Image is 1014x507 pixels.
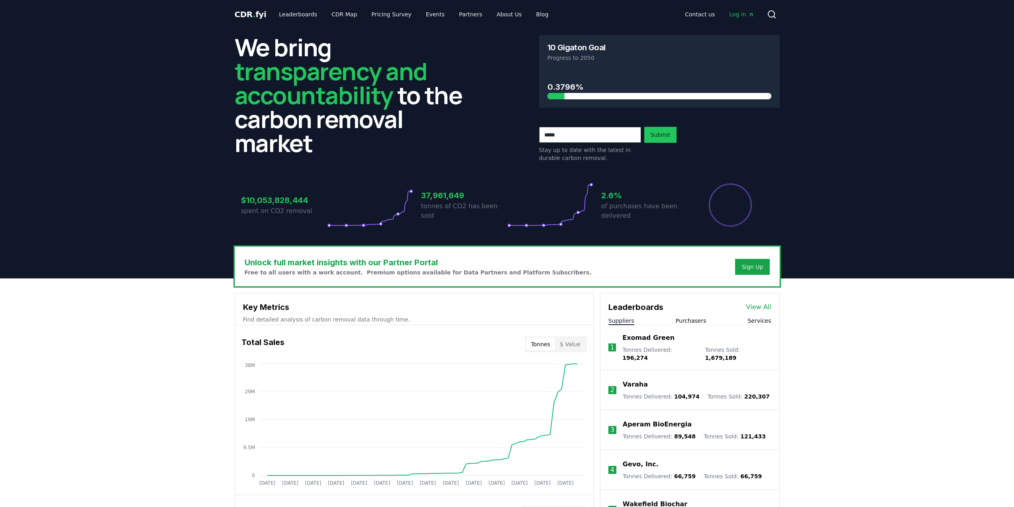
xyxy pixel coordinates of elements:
span: . [253,10,255,19]
a: Exomad Green [622,333,675,343]
tspan: [DATE] [351,480,367,486]
span: 66,759 [674,473,696,479]
p: 1 [610,343,614,352]
a: Log in [723,7,760,22]
p: Tonnes Sold : [704,472,762,480]
tspan: [DATE] [328,480,344,486]
p: Free to all users with a work account. Premium options available for Data Partners and Platform S... [245,268,592,276]
div: Percentage of sales delivered [708,183,753,227]
button: $ Value [555,338,585,351]
span: 104,974 [674,393,700,400]
h3: 0.3796% [547,81,771,93]
a: Contact us [679,7,721,22]
p: tonnes of CO2 has been sold [421,201,507,221]
span: 121,433 [740,433,766,440]
h3: 10 Gigaton Goal [547,43,606,51]
a: CDR Map [325,7,363,22]
span: transparency and accountability [235,55,427,111]
button: Suppliers [608,317,634,325]
a: Sign Up [741,263,763,271]
button: Services [747,317,771,325]
p: Progress to 2050 [547,54,771,62]
tspan: [DATE] [465,480,482,486]
span: Log in [729,10,754,18]
tspan: [DATE] [443,480,459,486]
tspan: [DATE] [511,480,528,486]
tspan: [DATE] [374,480,390,486]
h3: $10,053,828,444 [241,194,327,206]
a: Partners [453,7,488,22]
a: View All [746,302,771,312]
tspan: 38M [245,363,255,368]
tspan: 0 [252,473,255,478]
tspan: [DATE] [420,480,436,486]
h3: Key Metrics [243,301,585,313]
p: Stay up to date with the latest in durable carbon removal. [539,146,641,162]
tspan: 9.5M [243,445,255,450]
button: Sign Up [735,259,769,275]
a: Events [420,7,451,22]
button: Tonnes [526,338,555,351]
p: spent on CO2 removal [241,206,327,216]
a: Varaha [623,380,648,389]
tspan: [DATE] [488,480,505,486]
p: Tonnes Delivered : [623,472,696,480]
h3: Total Sales [241,336,284,352]
h3: Unlock full market insights with our Partner Portal [245,256,592,268]
span: 220,307 [744,393,770,400]
h3: 2.6% [601,189,687,201]
a: CDR.fyi [235,9,267,20]
a: Aperam BioEnergia [623,420,692,429]
p: Tonnes Sold : [705,346,771,362]
tspan: [DATE] [305,480,321,486]
p: 2 [610,385,614,395]
button: Submit [644,127,677,143]
h3: Leaderboards [608,301,663,313]
span: CDR fyi [235,10,267,19]
p: Tonnes Delivered : [622,346,697,362]
a: About Us [490,7,528,22]
a: Blog [530,7,555,22]
tspan: [DATE] [397,480,413,486]
p: 3 [610,425,614,435]
h3: 37,961,649 [421,189,507,201]
p: Find detailed analysis of carbon removal data through time. [243,316,585,324]
p: of purchases have been delivered [601,201,687,221]
p: 4 [610,465,614,475]
nav: Main [679,7,760,22]
tspan: [DATE] [534,480,551,486]
span: 66,759 [740,473,762,479]
span: 196,274 [622,355,648,361]
p: Tonnes Delivered : [623,393,700,400]
p: Tonnes Sold : [708,393,770,400]
p: Tonnes Delivered : [623,432,696,440]
tspan: 19M [245,417,255,422]
tspan: [DATE] [259,480,275,486]
tspan: 29M [245,389,255,395]
nav: Main [273,7,555,22]
span: 1,679,189 [705,355,736,361]
p: Tonnes Sold : [704,432,766,440]
tspan: [DATE] [282,480,298,486]
button: Purchasers [676,317,706,325]
h2: We bring to the carbon removal market [235,35,475,155]
a: Leaderboards [273,7,324,22]
tspan: [DATE] [557,480,573,486]
a: Pricing Survey [365,7,418,22]
a: Gevo, Inc. [623,460,659,469]
span: 89,548 [674,433,696,440]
